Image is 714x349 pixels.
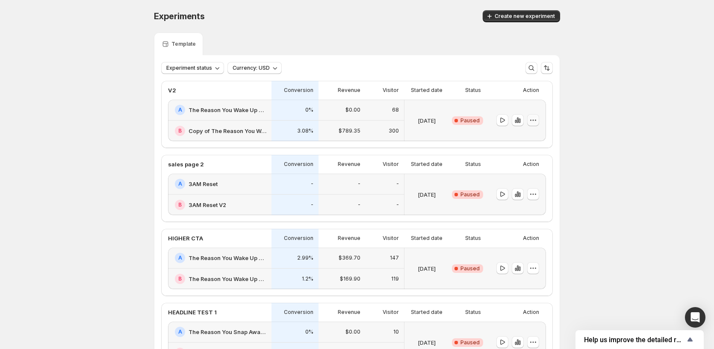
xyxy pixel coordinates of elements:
p: Action [523,309,539,316]
p: Action [523,87,539,94]
p: Revenue [338,309,360,316]
p: 68 [392,106,399,113]
h2: The Reason You Wake Up at 3AM v3 [189,254,266,262]
p: Started date [411,235,443,242]
h2: A [178,106,182,113]
p: 147 [390,254,399,261]
p: V2 [168,86,176,95]
p: 0% [305,328,313,335]
span: Currency: USD [233,65,270,71]
h2: B [178,127,182,134]
p: Visitor [383,87,399,94]
p: $0.00 [345,328,360,335]
span: Help us improve the detailed report for A/B campaigns [584,336,685,344]
p: - [396,180,399,187]
button: Currency: USD [227,62,282,74]
p: Revenue [338,87,360,94]
p: Started date [411,87,443,94]
p: 2.99% [297,254,313,261]
h2: A [178,328,182,335]
p: $369.70 [339,254,360,261]
p: HIGHER CTA [168,234,203,243]
p: - [311,201,313,208]
p: Status [465,87,481,94]
p: - [358,201,360,208]
h2: Copy of The Reason You Wake Up At 3AM [189,127,266,135]
p: 300 [389,127,399,134]
p: HEADLINE TEST 1 [168,308,217,316]
h2: The Reason You Wake Up At 3AM [189,106,266,114]
p: Conversion [284,309,313,316]
p: 3.08% [297,127,313,134]
span: Experiments [154,11,205,21]
h2: 3AM Reset V2 [189,201,226,209]
h2: 3AM Reset [189,180,218,188]
p: Started date [411,161,443,168]
h2: A [178,180,182,187]
p: Template [171,41,196,47]
span: Paused [460,191,480,198]
p: Revenue [338,161,360,168]
p: Conversion [284,235,313,242]
button: Experiment status [161,62,224,74]
p: Status [465,235,481,242]
p: - [396,201,399,208]
p: [DATE] [418,338,436,347]
p: 1.2% [302,275,313,282]
p: Status [465,161,481,168]
button: Sort the results [541,62,553,74]
p: Conversion [284,87,313,94]
p: [DATE] [418,116,436,125]
p: Status [465,309,481,316]
button: Create new experiment [483,10,560,22]
p: Conversion [284,161,313,168]
p: $0.00 [345,106,360,113]
p: Revenue [338,235,360,242]
span: Create new experiment [495,13,555,20]
h2: B [178,275,182,282]
p: Visitor [383,235,399,242]
span: Paused [460,117,480,124]
p: Started date [411,309,443,316]
p: Visitor [383,161,399,168]
span: Experiment status [166,65,212,71]
span: Paused [460,265,480,272]
p: sales page 2 [168,160,204,169]
h2: A [178,254,182,261]
h2: B [178,201,182,208]
p: $789.35 [339,127,360,134]
p: Visitor [383,309,399,316]
h2: The Reason You Wake Up at 3AM v3.1 [189,275,266,283]
p: 0% [305,106,313,113]
h2: The Reason You Snap Awake At 3:17 AM [189,328,266,336]
span: Paused [460,339,480,346]
p: [DATE] [418,190,436,199]
p: - [358,180,360,187]
p: [DATE] [418,264,436,273]
button: Show survey - Help us improve the detailed report for A/B campaigns [584,334,695,345]
p: - [311,180,313,187]
p: 10 [393,328,399,335]
div: Open Intercom Messenger [685,307,705,328]
p: $169.90 [340,275,360,282]
p: 119 [391,275,399,282]
p: Action [523,235,539,242]
p: Action [523,161,539,168]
